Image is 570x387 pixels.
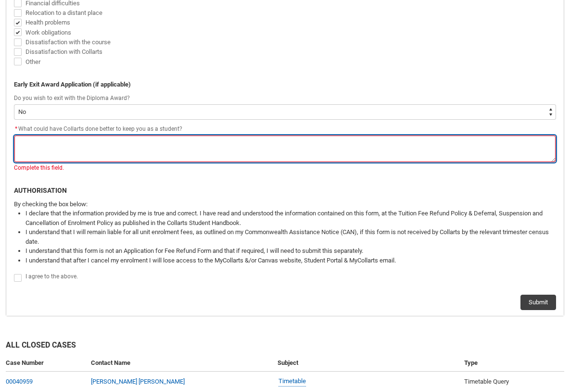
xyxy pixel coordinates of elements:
[25,58,40,65] span: Other
[25,9,102,16] span: Relocation to a distant place
[6,339,564,354] h2: All Closed Cases
[14,187,67,194] b: AUTHORISATION
[25,29,71,36] span: Work obligations
[25,227,556,246] li: I understand that I will remain liable for all unit enrolment fees, as outlined on my Commonwealt...
[25,38,111,46] span: Dissatisfaction with the course
[25,273,78,280] span: I agree to the above.
[520,295,556,310] button: Submit
[279,376,306,387] a: Timetable
[14,95,130,101] span: Do you wish to exit with the Diploma Award?
[464,378,509,385] span: Timetable Query
[14,200,556,209] p: By checking the box below:
[14,81,131,88] b: Early Exit Award Application (if applicable)
[25,209,556,227] li: I declare that the information provided by me is true and correct. I have read and understood the...
[274,354,460,372] th: Subject
[25,48,102,55] span: Dissatisfaction with Collarts
[14,125,182,132] span: What could have Collarts done better to keep you as a student?
[6,378,33,385] a: 00040959
[25,246,556,256] li: I understand that this form is not an Application for Fee Refund Form and that if required, I wil...
[15,125,17,132] abbr: required
[87,354,274,372] th: Contact Name
[25,19,70,26] span: Health problems
[6,354,87,372] th: Case Number
[460,354,564,372] th: Type
[14,163,556,172] div: Complete this field.
[25,256,556,265] li: I understand that after I cancel my enrolment I will lose access to the MyCollarts &/or Canvas we...
[91,378,185,385] a: [PERSON_NAME] [PERSON_NAME]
